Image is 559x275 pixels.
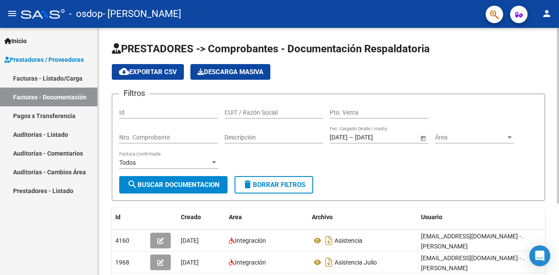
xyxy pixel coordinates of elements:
[119,87,149,99] h3: Filtros
[235,176,313,194] button: Borrar Filtros
[4,55,84,65] span: Prestadores / Proveedores
[335,237,362,244] span: Asistencia
[127,179,138,190] mat-icon: search
[119,176,228,194] button: Buscar Documentacion
[421,214,442,221] span: Usuario
[418,208,549,227] datatable-header-cell: Usuario
[242,181,305,189] span: Borrar Filtros
[235,259,266,266] span: Integración
[190,64,270,80] app-download-masive: Descarga masiva de comprobantes (adjuntos)
[308,208,418,227] datatable-header-cell: Archivo
[181,214,201,221] span: Creado
[235,237,266,244] span: Integración
[181,259,199,266] span: [DATE]
[312,214,333,221] span: Archivo
[112,43,430,55] span: PRESTADORES -> Comprobantes - Documentación Respaldatoria
[197,68,263,76] span: Descarga Masiva
[4,36,27,46] span: Inicio
[418,133,428,143] button: Open calendar
[7,8,17,19] mat-icon: menu
[181,237,199,244] span: [DATE]
[115,237,129,244] span: 4160
[225,208,308,227] datatable-header-cell: Area
[69,4,103,24] span: - osdop
[529,245,550,266] div: Open Intercom Messenger
[435,134,506,141] span: Área
[421,233,524,250] span: [EMAIL_ADDRESS][DOMAIN_NAME] - . [PERSON_NAME]
[323,234,335,248] i: Descargar documento
[119,66,129,77] mat-icon: cloud_download
[190,64,270,80] button: Descarga Masiva
[112,208,147,227] datatable-header-cell: Id
[112,64,184,80] button: Exportar CSV
[355,134,398,141] input: Fecha fin
[115,259,129,266] span: 1968
[103,4,181,24] span: - [PERSON_NAME]
[177,208,225,227] datatable-header-cell: Creado
[119,68,177,76] span: Exportar CSV
[323,255,335,269] i: Descargar documento
[421,255,524,272] span: [EMAIL_ADDRESS][DOMAIN_NAME] - . [PERSON_NAME]
[242,179,253,190] mat-icon: delete
[330,134,348,141] input: Fecha inicio
[542,8,552,19] mat-icon: person
[349,134,353,141] span: –
[127,181,220,189] span: Buscar Documentacion
[119,159,136,166] span: Todos
[335,259,377,266] span: Asistencia Julio
[229,214,242,221] span: Area
[115,214,121,221] span: Id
